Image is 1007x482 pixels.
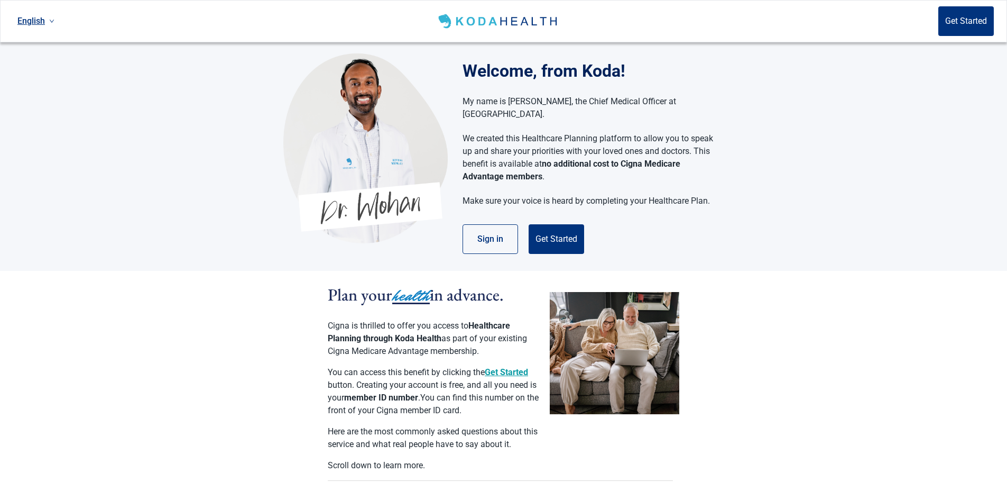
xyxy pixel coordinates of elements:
p: You can access this benefit by clicking the button. Creating your account is free, and all you ne... [328,366,539,417]
div: Welcome, from Koda! [463,58,724,84]
p: Scroll down to learn more. [328,459,539,472]
img: Koda Health [283,53,448,243]
img: Koda Health [436,13,561,30]
button: Sign in [463,224,518,254]
img: planSectionCouple-CV0a0q8G.png [550,292,679,414]
strong: no additional cost to Cigna Medicare Advantage members [463,159,680,181]
p: Make sure your voice is heard by completing your Healthcare Plan. [463,195,714,207]
span: Cigna is thrilled to offer you access to [328,321,468,331]
p: My name is [PERSON_NAME], the Chief Medical Officer at [GEOGRAPHIC_DATA]. [463,95,714,121]
span: down [49,19,54,24]
strong: member ID number [344,393,418,403]
span: Plan your [328,284,392,306]
a: Current language: English [13,12,59,30]
button: Get Started [485,366,528,379]
button: Get Started [529,224,584,254]
span: in advance. [430,284,504,306]
button: Get Started [938,6,994,36]
p: We created this Healthcare Planning platform to allow you to speak up and share your priorities w... [463,132,714,183]
p: Here are the most commonly asked questions about this service and what real people have to say ab... [328,425,539,451]
span: health [392,284,430,307]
